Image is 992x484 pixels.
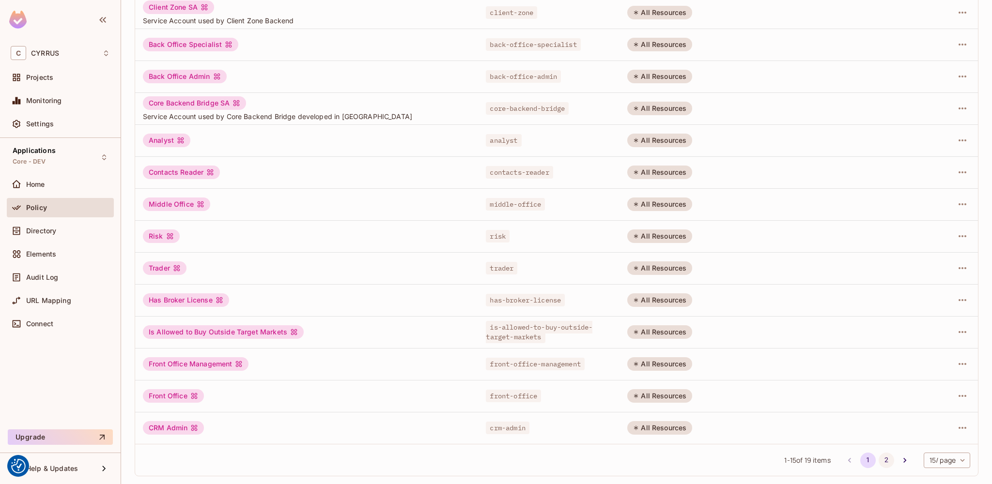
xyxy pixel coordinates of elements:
[143,16,470,25] span: Service Account used by Client Zone Backend
[143,325,304,339] div: Is Allowed to Buy Outside Target Markets
[840,453,914,468] nav: pagination navigation
[486,70,561,83] span: back-office-admin
[143,389,204,403] div: Front Office
[627,421,692,435] div: All Resources
[143,229,180,243] div: Risk
[627,261,692,275] div: All Resources
[26,297,71,304] span: URL Mapping
[143,134,190,147] div: Analyst
[486,198,545,211] span: middle-office
[11,46,26,60] span: C
[486,262,517,274] span: trader
[879,453,894,468] button: Go to page 2
[26,74,53,81] span: Projects
[486,294,565,306] span: has-broker-license
[143,357,248,371] div: Front Office Management
[26,250,56,258] span: Elements
[143,166,220,179] div: Contacts Reader
[26,120,54,128] span: Settings
[860,453,876,468] button: page 1
[26,320,53,328] span: Connect
[627,38,692,51] div: All Resources
[486,134,521,147] span: analyst
[9,11,27,29] img: SReyMgAAAABJRU5ErkJggg==
[486,358,584,370] span: front-office-management
[897,453,913,468] button: Go to next page
[486,422,529,434] span: crm-admin
[143,293,229,307] div: Has Broker License
[627,102,692,115] div: All Resources
[486,321,592,343] span: is-allowed-to-buy-outside-target-markets
[924,453,970,468] div: 15 / page
[627,389,692,403] div: All Resources
[13,147,56,154] span: Applications
[8,429,113,445] button: Upgrade
[143,112,470,121] span: Service Account used by Core Backend Bridge developed in [GEOGRAPHIC_DATA]
[26,227,56,235] span: Directory
[26,97,62,105] span: Monitoring
[486,230,510,242] span: risk
[627,293,692,307] div: All Resources
[627,229,692,243] div: All Resources
[486,166,553,179] span: contacts-reader
[486,102,569,115] span: core-backend-bridge
[143,261,186,275] div: Trader
[26,181,45,188] span: Home
[143,38,238,51] div: Back Office Specialist
[627,197,692,211] div: All Resources
[31,49,59,57] span: Workspace: CYRRUS
[143,0,214,14] div: Client Zone SA
[627,166,692,179] div: All Resources
[13,158,46,166] span: Core - DEV
[11,459,26,473] button: Consent Preferences
[486,6,537,19] span: client-zone
[143,96,246,110] div: Core Backend Bridge SA
[26,465,78,472] span: Help & Updates
[26,204,47,212] span: Policy
[627,70,692,83] div: All Resources
[627,6,692,19] div: All Resources
[143,197,210,211] div: Middle Office
[486,390,541,402] span: front-office
[627,357,692,371] div: All Resources
[486,38,580,51] span: back-office-specialist
[143,421,204,435] div: CRM Admin
[26,273,58,281] span: Audit Log
[627,134,692,147] div: All Resources
[784,455,830,466] span: 1 - 15 of 19 items
[627,325,692,339] div: All Resources
[11,459,26,473] img: Revisit consent button
[143,70,227,83] div: Back Office Admin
